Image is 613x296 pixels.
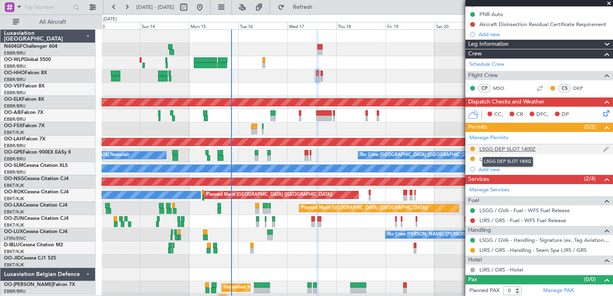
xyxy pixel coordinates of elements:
[4,256,21,261] span: OO-JID
[468,40,509,49] span: Leg Information
[286,4,320,10] span: Refresh
[479,237,609,243] a: LSGG / GVA - Handling - Signature (ex. Tag Aviation) LSGG / GVA
[4,57,51,62] a: OO-WLPGlobal 5500
[301,202,428,214] div: Planned Maint [GEOGRAPHIC_DATA] ([GEOGRAPHIC_DATA])
[479,146,536,152] div: LSGG DEP SLOT 1400Z
[603,146,609,153] img: edit
[4,97,22,102] span: OO-ELK
[136,4,174,11] span: [DATE] - [DATE]
[479,11,503,18] div: PNR Auto
[274,1,322,14] button: Refresh
[4,90,26,96] a: EBBR/BRU
[536,111,548,119] span: DFC,
[468,123,487,132] span: Permits
[516,111,523,119] span: CR
[4,249,24,255] a: EBKT/KJK
[4,124,45,128] a: OO-FSXFalcon 7X
[468,175,489,184] span: Services
[558,84,571,93] div: CS
[4,216,69,221] a: OO-ZUNCessna Citation CJ4
[479,247,587,253] a: LIRS / GRS - Handling - Seam Spa LIRS / GRS
[4,256,56,261] a: OO-JIDCessna CJ1 525
[287,22,336,29] div: Wed 17
[4,116,26,122] a: EBBR/BRU
[4,84,45,89] a: OO-VSFFalcon 8X
[4,44,23,49] span: N604GF
[4,203,23,208] span: OO-LXA
[4,50,26,56] a: EBBR/BRU
[479,31,609,38] div: Add new
[238,22,287,29] div: Tue 16
[4,97,44,102] a: OO-ELKFalcon 8X
[573,85,591,92] a: DKP
[336,22,385,29] div: Thu 18
[9,16,87,28] button: All Aircraft
[469,61,504,69] a: Schedule Crew
[388,229,484,241] div: No Crew [PERSON_NAME] ([PERSON_NAME])
[4,110,43,115] a: OO-AIEFalcon 7X
[543,287,574,295] a: Manage PAX
[4,288,26,294] a: EBBR/BRU
[562,111,569,119] span: DP
[468,255,482,265] span: Hotel
[4,209,24,215] a: EBKT/KJK
[360,149,495,161] div: No Crew [GEOGRAPHIC_DATA] ([GEOGRAPHIC_DATA] National)
[4,156,26,162] a: EBBR/BRU
[4,84,22,89] span: OO-VSF
[468,49,482,59] span: Crew
[482,157,533,167] div: LSGG DEP SLOT 1400Z
[4,137,23,142] span: OO-LAH
[91,22,140,29] div: Sat 13
[478,84,491,93] div: CP
[4,229,67,234] a: OO-LUXCessna Citation CJ4
[4,196,24,202] a: EBKT/KJK
[4,77,26,83] a: EBBR/BRU
[224,282,375,294] div: Unplanned Maint [GEOGRAPHIC_DATA] ([GEOGRAPHIC_DATA] National)
[4,203,67,208] a: OO-LXACessna Citation CJ4
[4,143,26,149] a: EBBR/BRU
[469,134,508,142] a: Manage Permits
[468,97,544,107] span: Dispatch Checks and Weather
[468,275,477,284] span: Pax
[4,282,53,287] span: OO-[PERSON_NAME]
[4,176,24,181] span: OO-NSG
[4,124,22,128] span: OO-FSX
[493,85,511,92] a: MSO
[4,103,26,109] a: EBBR/BRU
[479,166,609,173] div: Add new
[4,110,21,115] span: OO-AIE
[4,71,25,75] span: OO-HHO
[4,44,57,49] a: N604GFChallenger 604
[24,1,71,13] input: Trip Number
[479,207,570,214] a: LSGG / GVA - Fuel - WFS Fuel Release
[4,176,69,181] a: OO-NSGCessna Citation CJ4
[4,262,24,268] a: EBKT/KJK
[584,275,596,284] span: (0/0)
[4,235,26,241] a: LFSN/ENC
[4,71,47,75] a: OO-HHOFalcon 8X
[4,163,23,168] span: OO-SLM
[469,287,499,295] label: Planned PAX
[4,282,75,287] a: OO-[PERSON_NAME]Falcon 7X
[189,22,238,29] div: Mon 15
[468,226,491,235] span: Handling
[584,174,596,183] span: (2/4)
[21,19,85,25] span: All Aircraft
[479,21,606,28] div: Aircraft Disinsection Residual Certificate Requirement
[4,130,24,136] a: EBKT/KJK
[4,182,24,189] a: EBKT/KJK
[469,186,509,194] a: Manage Services
[4,57,24,62] span: OO-WLP
[206,189,333,201] div: Planned Maint [GEOGRAPHIC_DATA] ([GEOGRAPHIC_DATA])
[4,243,63,247] a: D-IBLUCessna Citation M2
[468,196,479,205] span: Fuel
[4,163,68,168] a: OO-SLMCessna Citation XLS
[4,229,23,234] span: OO-LUX
[386,22,434,29] div: Fri 19
[468,71,498,80] span: Flight Crew
[434,22,483,29] div: Sat 20
[4,169,26,175] a: EBBR/BRU
[4,222,24,228] a: EBKT/KJK
[4,190,24,195] span: OO-ROK
[4,216,24,221] span: OO-ZUN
